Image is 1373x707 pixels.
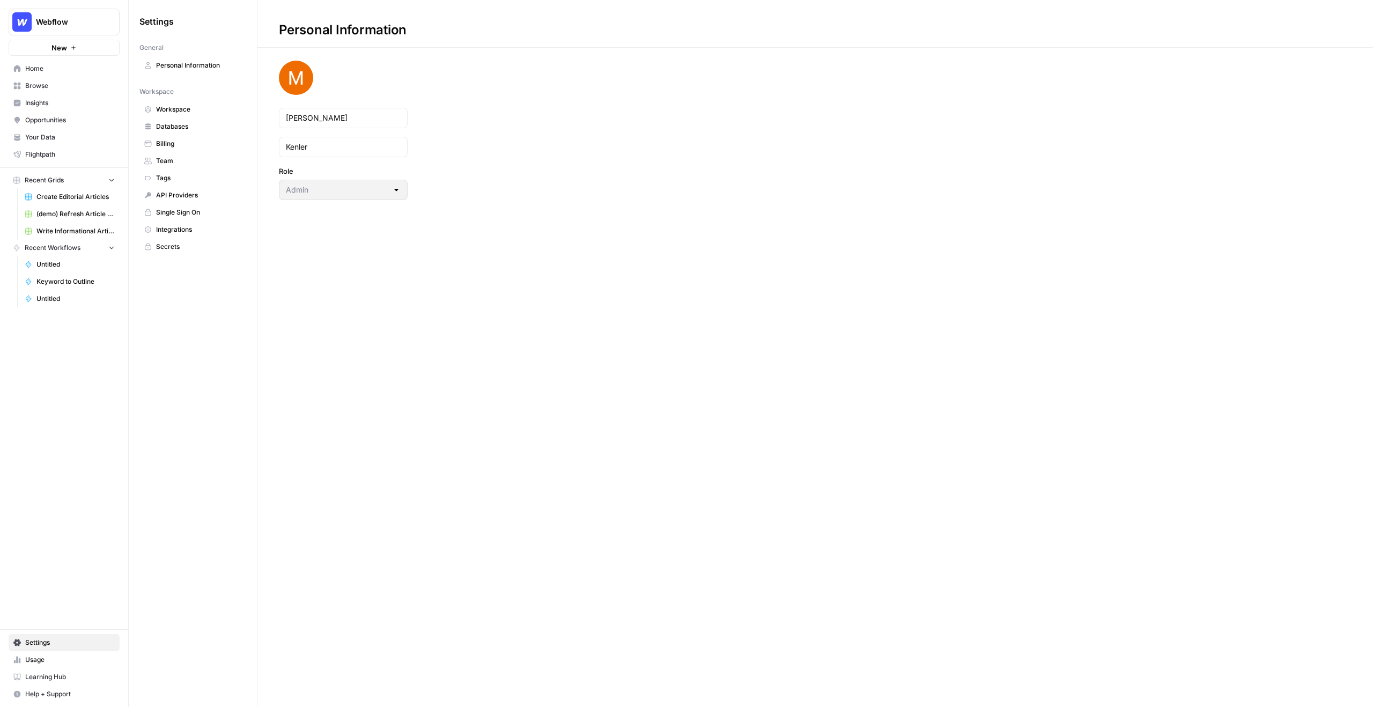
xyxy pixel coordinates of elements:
span: Write Informational Article (4) [36,226,115,236]
span: New [51,42,67,53]
a: Home [9,60,120,77]
a: Databases [139,118,246,135]
span: Single Sign On [156,208,241,217]
a: Billing [139,135,246,152]
span: Team [156,156,241,166]
a: (demo) Refresh Article Content & Analysis [20,205,120,223]
span: Help + Support [25,689,115,699]
a: Settings [9,634,120,651]
span: Recent Grids [25,175,64,185]
button: Help + Support [9,686,120,703]
span: Usage [25,655,115,665]
span: Your Data [25,132,115,142]
span: Tags [156,173,241,183]
span: Integrations [156,225,241,234]
span: Browse [25,81,115,91]
a: Your Data [9,129,120,146]
span: General [139,43,164,53]
a: Create Editorial Articles [20,188,120,205]
span: Insights [25,98,115,108]
a: Personal Information [139,57,246,74]
span: Settings [139,15,174,28]
a: Opportunities [9,112,120,129]
span: Secrets [156,242,241,252]
span: Untitled [36,260,115,269]
span: Flightpath [25,150,115,159]
span: Create Editorial Articles [36,192,115,202]
span: (demo) Refresh Article Content & Analysis [36,209,115,219]
span: Settings [25,638,115,647]
a: Insights [9,94,120,112]
a: Single Sign On [139,204,246,221]
a: Workspace [139,101,246,118]
span: Recent Workflows [25,243,80,253]
span: Workspace [156,105,241,114]
a: Keyword to Outline [20,273,120,290]
a: Team [139,152,246,170]
span: Webflow [36,17,101,27]
button: Recent Workflows [9,240,120,256]
span: Untitled [36,294,115,304]
a: Usage [9,651,120,668]
span: Opportunities [25,115,115,125]
a: Browse [9,77,120,94]
button: Recent Grids [9,172,120,188]
a: Learning Hub [9,668,120,686]
span: Databases [156,122,241,131]
span: Billing [156,139,241,149]
span: Learning Hub [25,672,115,682]
span: Personal Information [156,61,241,70]
span: Workspace [139,87,174,97]
a: Write Informational Article (4) [20,223,120,240]
a: Untitled [20,290,120,307]
a: Flightpath [9,146,120,163]
img: Webflow Logo [12,12,32,32]
button: Workspace: Webflow [9,9,120,35]
a: Tags [139,170,246,187]
span: Keyword to Outline [36,277,115,286]
span: API Providers [156,190,241,200]
label: Role [279,166,408,176]
a: Untitled [20,256,120,273]
span: Home [25,64,115,73]
div: Personal Information [257,21,428,39]
a: API Providers [139,187,246,204]
img: avatar [279,61,313,95]
a: Integrations [139,221,246,238]
button: New [9,40,120,56]
a: Secrets [139,238,246,255]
